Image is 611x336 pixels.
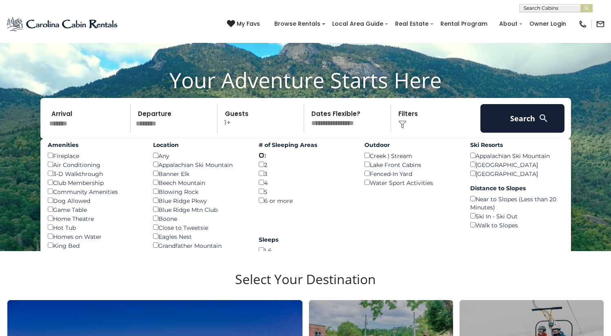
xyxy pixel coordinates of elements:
div: Home Theatre [48,214,141,223]
div: 2 [259,160,352,169]
label: # of Sleeping Areas [259,141,352,149]
div: King Bed [48,241,141,250]
div: Banner Elk [153,169,247,178]
button: Search [480,104,565,133]
div: Near to Slopes (Less than 20 Minutes) [470,194,564,211]
a: Local Area Guide [328,18,387,30]
div: Appalachian Ski Mountain [470,151,564,160]
div: Eagles Nest [153,232,247,241]
div: [GEOGRAPHIC_DATA] [470,160,564,169]
p: 1+ [220,104,304,133]
label: Ski Resorts [470,141,564,149]
div: 3 [259,169,352,178]
div: Blowing Rock [153,187,247,196]
img: mail-regular-black.png [596,20,605,29]
div: Outdoor Fire/Fire Table [48,250,141,259]
label: Location [153,141,247,149]
div: Fireplace [48,151,141,160]
div: 3-D Walkthrough [48,169,141,178]
img: Blue-2.png [6,16,119,32]
div: [GEOGRAPHIC_DATA] [470,169,564,178]
a: About [495,18,522,30]
div: Water Sport Activities [364,178,458,187]
div: 1 [259,151,352,160]
img: phone-regular-black.png [578,20,587,29]
div: Walk to Slopes [470,220,564,229]
img: search-regular-white.png [538,113,549,123]
div: Close to Tweetsie [153,223,247,232]
div: Creek | Stream [364,151,458,160]
div: 6 or more [259,196,352,205]
div: Lake Front Cabins [364,160,458,169]
div: Air Conditioning [48,160,141,169]
div: Homes on Water [48,232,141,241]
label: Sleeps [259,236,352,244]
div: Game Table [48,205,141,214]
img: filter--v1.png [398,120,407,129]
div: Beech Mountain [153,178,247,187]
label: Amenities [48,141,141,149]
label: Outdoor [364,141,458,149]
div: Grandfather Mountain [153,241,247,250]
div: Community Amenities [48,187,141,196]
div: [GEOGRAPHIC_DATA] / [PERSON_NAME] [153,250,247,267]
div: Appalachian Ski Mountain [153,160,247,169]
div: Hot Tub [48,223,141,232]
div: Fenced-In Yard [364,169,458,178]
a: Owner Login [525,18,570,30]
div: Ski In - Ski Out [470,211,564,220]
div: Blue Ridge Pkwy [153,196,247,205]
a: Real Estate [391,18,433,30]
div: Blue Ridge Mtn Club [153,205,247,214]
div: Boone [153,214,247,223]
a: My Favs [227,20,262,29]
div: Club Membership [48,178,141,187]
div: Any [153,151,247,160]
div: 1-6 [259,246,352,255]
span: My Favs [237,20,260,28]
div: 5 [259,187,352,196]
a: Browse Rentals [270,18,324,30]
h1: Your Adventure Starts Here [6,67,605,93]
label: Distance to Slopes [470,184,564,192]
div: Dog Allowed [48,196,141,205]
div: 4 [259,178,352,187]
h3: Select Your Destination [6,271,605,300]
a: Rental Program [436,18,491,30]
